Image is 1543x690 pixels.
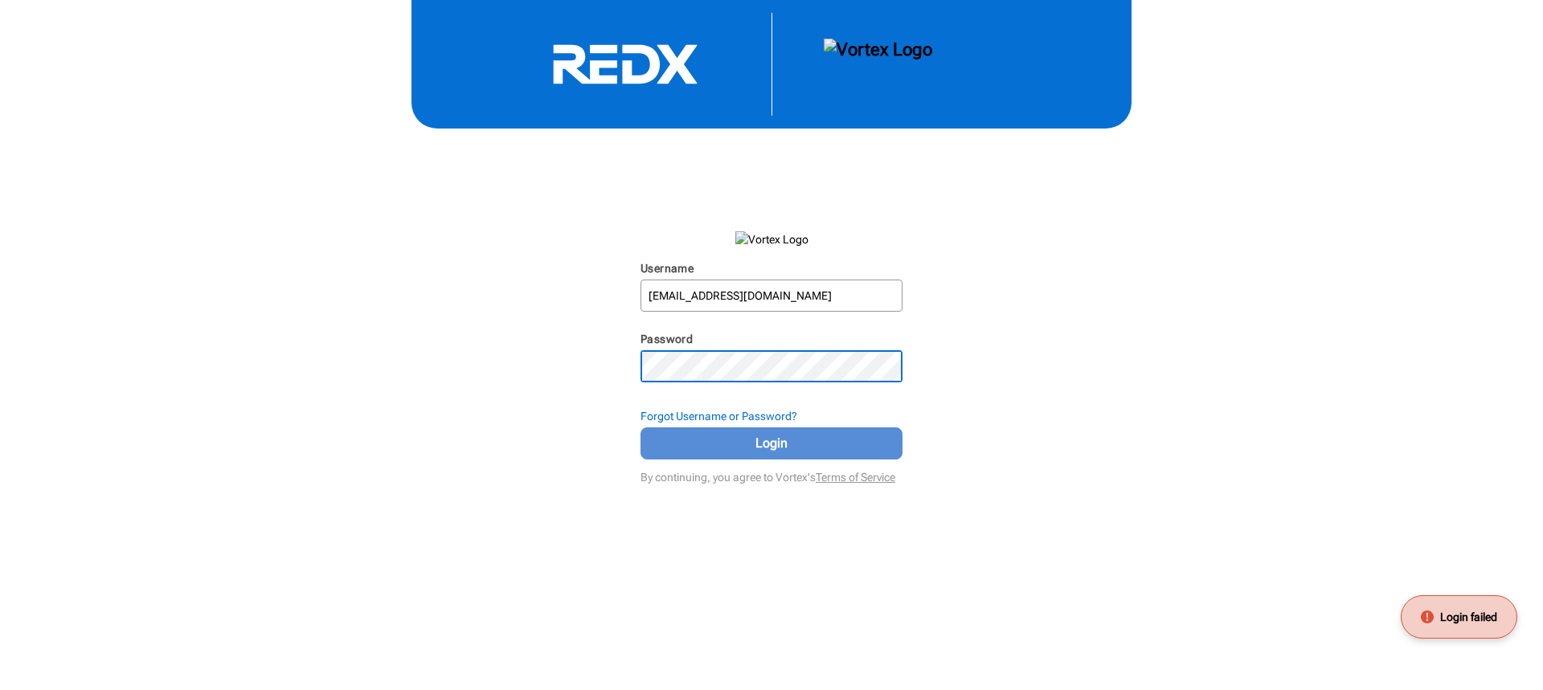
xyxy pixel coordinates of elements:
img: Vortex Logo [824,39,932,90]
label: Username [641,262,694,275]
div: By continuing, you agree to Vortex's [641,463,902,485]
svg: RedX Logo [505,43,746,85]
span: Login failed [1440,609,1497,625]
span: Login [661,434,882,453]
img: Vortex Logo [735,231,808,247]
div: Forgot Username or Password? [641,408,902,424]
strong: Forgot Username or Password? [641,410,797,423]
label: Password [641,333,693,345]
button: Login [641,427,902,459]
a: Terms of Service [816,471,895,484]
